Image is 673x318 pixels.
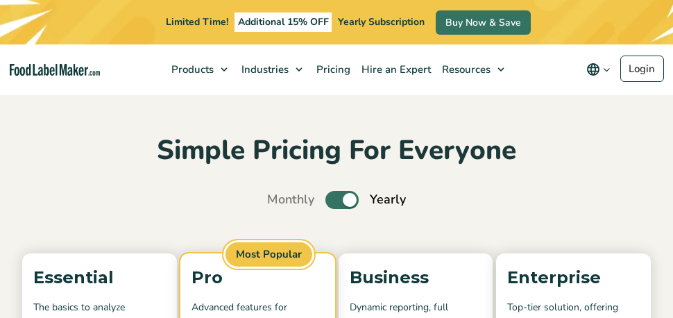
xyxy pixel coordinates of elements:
span: Products [167,62,215,76]
p: Essential [33,265,166,291]
span: Most Popular [223,240,314,269]
a: Buy Now & Save [436,10,531,35]
h2: Simple Pricing For Everyone [22,133,651,168]
p: Pro [191,265,324,291]
span: Limited Time! [166,15,228,28]
a: Pricing [309,44,355,94]
p: Business [350,265,482,291]
label: Toggle [325,191,359,209]
p: Enterprise [507,265,640,291]
a: Food Label Maker homepage [10,64,100,76]
a: Products [164,44,235,94]
span: Hire an Expert [357,62,432,76]
span: Industries [237,62,290,76]
a: Industries [235,44,309,94]
span: Monthly [267,190,314,209]
span: Pricing [312,62,352,76]
a: Resources [435,44,511,94]
span: Yearly [370,190,406,209]
span: Additional 15% OFF [235,12,332,32]
a: Login [620,56,664,82]
span: Resources [438,62,492,76]
button: Change language [577,56,620,83]
span: Yearly Subscription [338,15,425,28]
a: Hire an Expert [355,44,435,94]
